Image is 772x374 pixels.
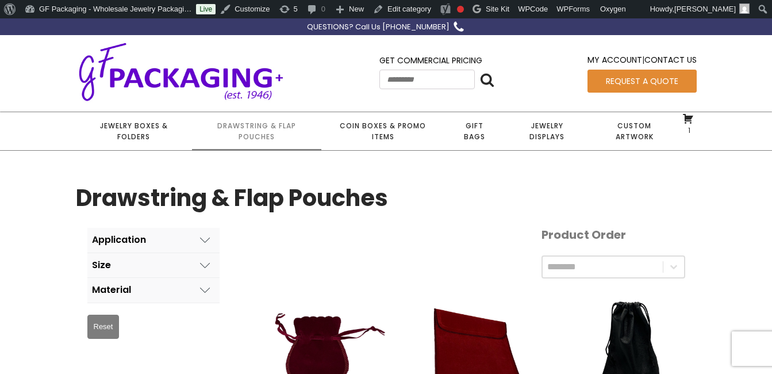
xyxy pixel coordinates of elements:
[590,112,679,150] a: Custom Artwork
[92,260,111,270] div: Size
[379,55,482,66] a: Get Commercial Pricing
[682,113,694,135] a: 1
[196,4,216,14] a: Live
[644,54,697,66] a: Contact Us
[87,253,220,278] button: Size
[457,6,464,13] div: Needs improvement
[674,5,736,13] span: [PERSON_NAME]
[504,112,590,150] a: Jewelry Displays
[192,112,321,150] a: Drawstring & Flap Pouches
[587,70,697,93] a: Request a Quote
[587,54,642,66] a: My Account
[445,112,504,150] a: Gift Bags
[87,278,220,303] button: Material
[587,54,697,69] div: |
[685,125,690,135] span: 1
[307,21,450,33] div: QUESTIONS? Call Us [PHONE_NUMBER]
[76,40,286,103] img: GF Packaging + - Established 1946
[321,112,445,150] a: Coin Boxes & Promo Items
[92,285,131,295] div: Material
[486,5,509,13] span: Site Kit
[92,235,146,245] div: Application
[76,180,388,216] h1: Drawstring & Flap Pouches
[87,228,220,253] button: Application
[76,112,192,150] a: Jewelry Boxes & Folders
